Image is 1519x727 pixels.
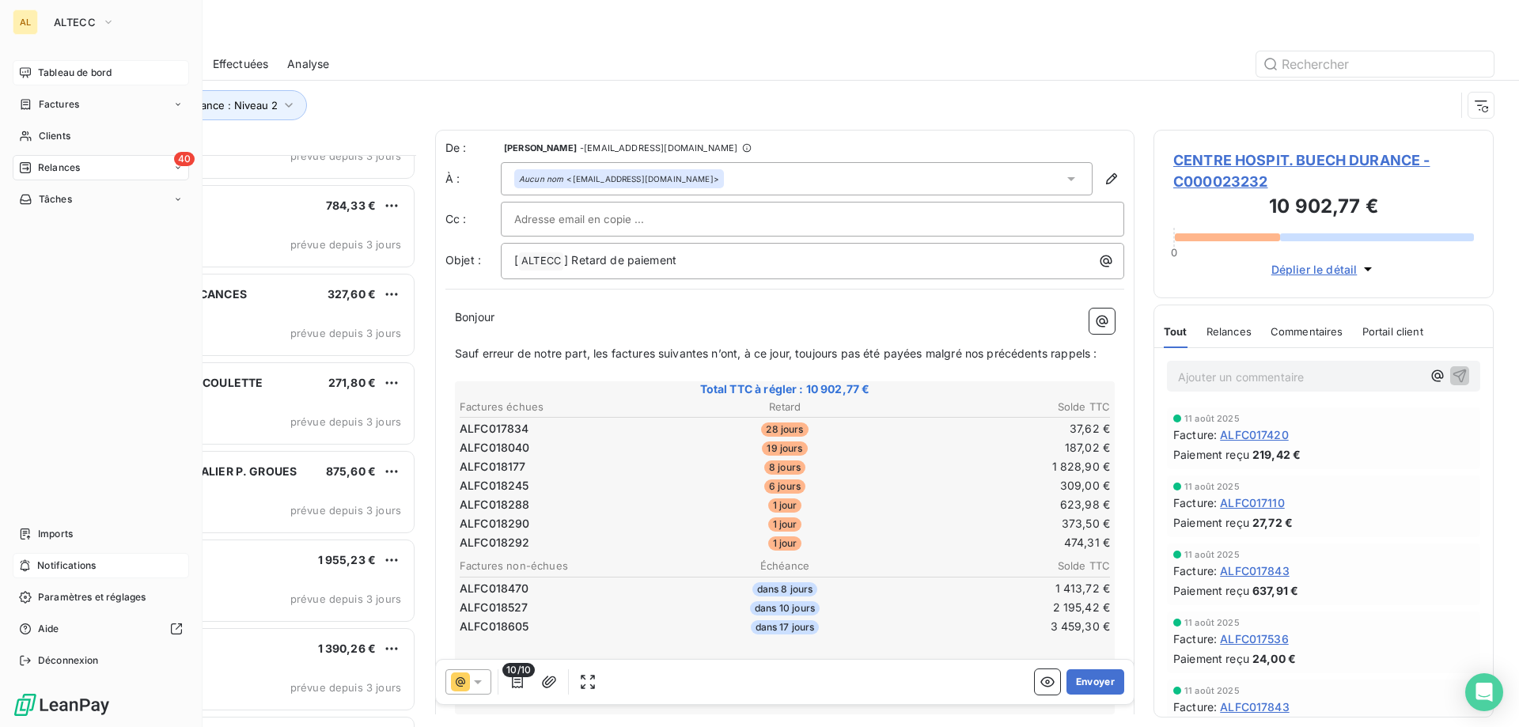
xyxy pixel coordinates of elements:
span: Tâches [39,192,72,206]
span: ALFC017110 [1220,494,1285,511]
span: De : [445,140,501,156]
span: 1 390,26 € [318,642,377,655]
span: Relances [38,161,80,175]
span: Facture : [1173,699,1217,715]
span: Analyse [287,56,329,72]
th: Solde TTC [895,558,1111,574]
span: Portail client [1362,325,1423,338]
span: Facture : [1173,426,1217,443]
em: Aucun nom [519,173,563,184]
span: Paiement reçu [1173,446,1249,463]
span: [PERSON_NAME] [504,143,577,153]
button: Envoyer [1066,669,1124,695]
span: 1 jour [768,517,802,532]
span: Déplier le détail [1271,261,1358,278]
span: Clients [39,129,70,143]
th: Solde TTC [895,399,1111,415]
span: prévue depuis 3 jours [290,238,401,251]
span: Paiement reçu [1173,514,1249,531]
span: Déconnexion [38,653,99,668]
div: Open Intercom Messenger [1465,673,1503,711]
span: 11 août 2025 [1184,686,1240,695]
span: 1 jour [768,498,802,513]
span: ALFC018245 [460,478,529,494]
th: Retard [676,399,892,415]
span: Paramètres et réglages [38,590,146,604]
span: 11 août 2025 [1184,482,1240,491]
span: dans 10 jours [750,601,820,615]
span: 11 août 2025 [1184,550,1240,559]
a: Aide [13,616,189,642]
td: ALFC018605 [459,618,675,635]
button: Niveau de relance : Niveau 2 [112,90,307,120]
span: 11 août 2025 [1184,414,1240,423]
td: 37,62 € [895,420,1111,437]
span: ALFC017834 [460,421,529,437]
span: CENTRE HOSPIT. BUECH DURANCE - C000023232 [1173,150,1474,192]
span: 1 955,23 € [318,553,377,566]
span: ] Retard de paiement [564,253,676,267]
span: prévue depuis 3 jours [290,504,401,517]
span: 327,60 € [328,287,376,301]
span: 1 jour [768,536,802,551]
span: Aide [38,622,59,636]
input: Rechercher [1256,51,1494,77]
span: 10/10 [502,663,535,677]
span: ALFC018177 [460,459,526,475]
span: [ [514,253,518,267]
span: 219,42 € [1252,446,1301,463]
span: Notifications [37,559,96,573]
span: dans 17 jours [751,620,820,634]
span: ALFC017536 [1220,630,1289,647]
label: Cc : [445,211,501,227]
td: ALFC018470 [459,580,675,597]
span: ALFC017843 [1220,562,1290,579]
span: 19 jours [762,441,807,456]
td: 373,50 € [895,515,1111,532]
div: <[EMAIL_ADDRESS][DOMAIN_NAME]> [519,173,719,184]
td: 2 195,42 € [895,599,1111,616]
span: 27,72 € [1252,514,1293,531]
span: Factures [39,97,79,112]
div: grid [76,155,416,727]
span: Facture : [1173,562,1217,579]
label: À : [445,171,501,187]
th: Factures échues [459,399,675,415]
span: ALFC017843 [1220,699,1290,715]
td: 187,02 € [895,439,1111,456]
span: ALFC017420 [1220,426,1289,443]
span: Tout [1164,325,1188,338]
span: 11 août 2025 [1184,618,1240,627]
span: dans 8 jours [752,582,818,596]
span: prévue depuis 3 jours [290,593,401,605]
span: 784,33 € [326,199,376,212]
input: Adresse email en copie ... [514,207,684,231]
button: Déplier le détail [1267,260,1381,278]
span: Paiement reçu [1173,582,1249,599]
h3: 10 902,77 € [1173,192,1474,224]
span: Facture : [1173,494,1217,511]
div: AL [13,9,38,35]
span: CENTRE HOSPITALIER P. GROUES [112,464,297,478]
th: Échéance [676,558,892,574]
span: 24,00 € [1252,650,1296,667]
td: 474,31 € [895,534,1111,551]
span: 271,80 € [328,376,376,389]
td: 1 828,90 € [895,458,1111,475]
td: ALFC018527 [459,599,675,616]
span: - [EMAIL_ADDRESS][DOMAIN_NAME] [580,143,737,153]
span: Total TTC à régler : 10 902,77 € [457,381,1112,397]
span: 637,91 € [1252,582,1298,599]
span: prévue depuis 3 jours [290,150,401,162]
img: Logo LeanPay [13,692,111,718]
span: ALFC018290 [460,516,530,532]
th: Factures non-échues [459,558,675,574]
span: 8 jours [764,460,805,475]
span: ALTECC [519,252,563,271]
span: Commentaires [1271,325,1343,338]
td: 623,98 € [895,496,1111,513]
span: Bonjour [455,310,494,324]
td: 309,00 € [895,477,1111,494]
span: Facture : [1173,630,1217,647]
span: prévue depuis 3 jours [290,327,401,339]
